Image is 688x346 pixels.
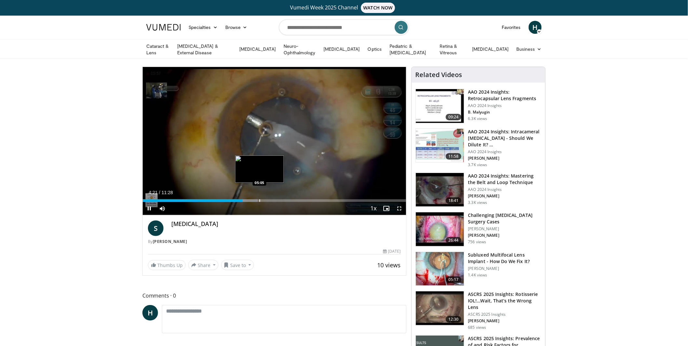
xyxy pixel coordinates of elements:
[416,89,464,123] img: 01f52a5c-6a53-4eb2-8a1d-dad0d168ea80.150x105_q85_crop-smart_upscale.jpg
[416,71,462,79] h4: Related Videos
[380,202,393,215] button: Enable picture-in-picture mode
[364,43,386,56] a: Optics
[468,116,487,121] p: 6.3K views
[468,212,541,225] h3: Challenging [MEDICAL_DATA] Surgery Cases
[159,190,160,195] span: /
[361,3,395,13] span: WATCH NOW
[142,291,406,300] span: Comments 0
[468,110,541,115] p: B. Malyugin
[468,89,541,102] h3: AAO 2024 Insights: Retrocapsular Lens Fragments
[148,260,186,270] a: Thumbs Up
[468,239,486,245] p: 756 views
[416,173,541,207] a: 18:41 AAO 2024 Insights: Mastering the Belt and Loop Technique AAO 2024 Insights [PERSON_NAME] 3....
[468,233,541,238] p: [PERSON_NAME]
[149,190,157,195] span: 4:21
[468,273,487,278] p: 1.4K views
[416,212,541,246] a: 26:44 Challenging [MEDICAL_DATA] Surgery Cases [PERSON_NAME] [PERSON_NAME] 756 views
[498,21,525,34] a: Favorites
[280,43,320,56] a: Neuro-Ophthalmology
[416,212,464,246] img: 05a6f048-9eed-46a7-93e1-844e43fc910c.150x105_q85_crop-smart_upscale.jpg
[468,128,541,148] h3: AAO 2024 Insights: Intracameral [MEDICAL_DATA] - Should We Dilute It? …
[416,291,541,330] a: 12:30 ASCRS 2025 Insights: Rotisserie IOL!…Wait, That’s the Wrong Lens ASCRS 2025 Insights [PERSO...
[162,190,173,195] span: 11:28
[153,239,187,244] a: [PERSON_NAME]
[279,20,409,35] input: Search topics, interventions
[386,43,436,56] a: Pediatric & [MEDICAL_DATA]
[235,155,284,183] img: image.jpeg
[148,220,164,236] a: S
[416,173,464,207] img: 22a3a3a3-03de-4b31-bd81-a17540334f4a.150x105_q85_crop-smart_upscale.jpg
[416,89,541,123] a: 09:24 AAO 2024 Insights: Retrocapsular Lens Fragments AAO 2024 Insights B. Malyugin 6.3K views
[468,200,487,205] p: 3.3K views
[188,260,218,270] button: Share
[446,237,461,244] span: 26:44
[529,21,542,34] a: H
[468,291,541,311] h3: ASCRS 2025 Insights: Rotisserie IOL!…Wait, That’s the Wrong Lens
[468,318,541,324] p: [PERSON_NAME]
[185,21,221,34] a: Specialties
[148,239,401,245] div: By
[468,266,541,271] p: [PERSON_NAME]
[512,43,546,56] a: Business
[446,197,461,204] span: 18:41
[142,43,173,56] a: Cataract & Lens
[468,162,487,167] p: 3.7K views
[143,199,406,202] div: Progress Bar
[146,24,181,31] img: VuMedi Logo
[156,202,169,215] button: Mute
[320,43,364,56] a: [MEDICAL_DATA]
[468,103,541,108] p: AAO 2024 Insights
[383,248,401,254] div: [DATE]
[142,305,158,321] a: H
[468,156,541,161] p: [PERSON_NAME]
[468,149,541,154] p: AAO 2024 Insights
[446,316,461,323] span: 12:30
[393,202,406,215] button: Fullscreen
[171,220,401,228] h4: [MEDICAL_DATA]
[416,128,541,167] a: 11:58 AAO 2024 Insights: Intracameral [MEDICAL_DATA] - Should We Dilute It? … AAO 2024 Insights [...
[468,187,541,192] p: AAO 2024 Insights
[468,173,541,186] h3: AAO 2024 Insights: Mastering the Belt and Loop Technique
[416,252,464,286] img: 3fc25be6-574f-41c0-96b9-b0d00904b018.150x105_q85_crop-smart_upscale.jpg
[173,43,235,56] a: [MEDICAL_DATA] & External Disease
[367,202,380,215] button: Playback Rate
[468,226,541,232] p: [PERSON_NAME]
[147,3,541,13] a: Vumedi Week 2025 ChannelWATCH NOW
[468,43,512,56] a: [MEDICAL_DATA]
[446,276,461,283] span: 05:17
[436,43,468,56] a: Retina & Vitreous
[143,67,406,215] video-js: Video Player
[221,260,254,270] button: Save to
[468,312,541,317] p: ASCRS 2025 Insights
[416,291,464,325] img: 5ae980af-743c-4d96-b653-dad8d2e81d53.150x105_q85_crop-smart_upscale.jpg
[446,114,461,120] span: 09:24
[416,252,541,286] a: 05:17 Subluxed Multifocal Lens Implant - How Do We Fix It? [PERSON_NAME] 1.4K views
[468,325,486,330] p: 685 views
[235,43,280,56] a: [MEDICAL_DATA]
[416,129,464,163] img: de733f49-b136-4bdc-9e00-4021288efeb7.150x105_q85_crop-smart_upscale.jpg
[377,261,401,269] span: 10 views
[446,153,461,160] span: 11:58
[221,21,251,34] a: Browse
[468,193,541,199] p: [PERSON_NAME]
[143,202,156,215] button: Pause
[468,252,541,265] h3: Subluxed Multifocal Lens Implant - How Do We Fix It?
